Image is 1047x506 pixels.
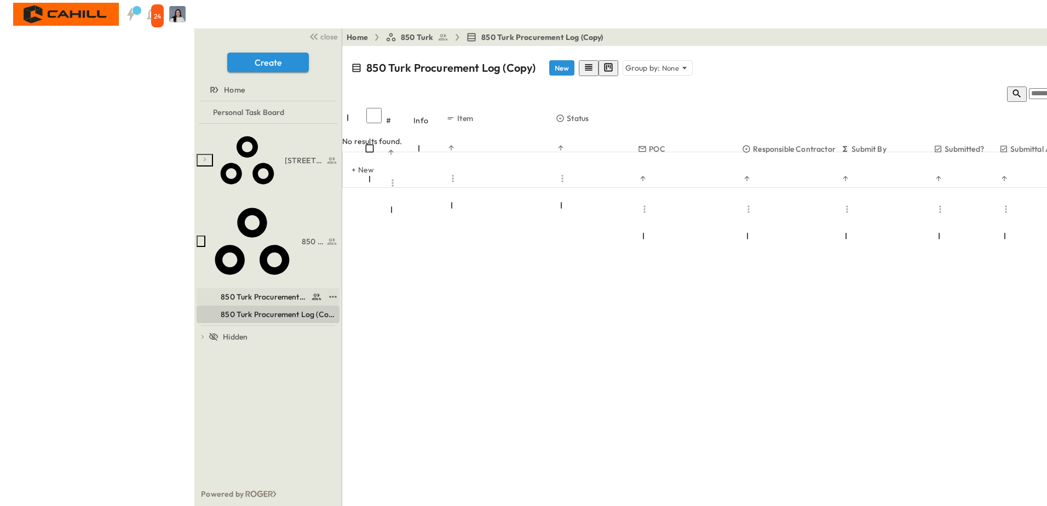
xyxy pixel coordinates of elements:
[213,107,284,118] span: Personal Task Board
[446,143,456,153] button: Sort
[227,53,309,72] button: Create
[934,174,944,183] button: Sort
[366,108,382,123] input: Select all rows
[302,236,324,247] span: 850 Turk
[366,60,536,76] p: 850 Turk Procurement Log (Copy)
[169,6,186,22] img: Profile Picture
[753,143,836,154] p: Responsible Contractor
[579,60,599,76] button: row view
[320,31,337,42] span: close
[197,307,337,322] a: 850 Turk Procurement Log (Copy)
[649,143,665,154] p: POC
[386,176,399,189] button: Menu
[197,306,340,323] div: 850 Turk Procurement Log (Copy)test
[457,113,473,124] p: Item
[413,105,446,136] div: Info
[999,203,1013,216] button: Menu
[304,28,340,44] button: close
[386,105,413,136] div: #
[401,32,433,43] span: 850 Turk
[197,289,324,304] a: 850 Turk Procurement Log
[352,164,358,175] p: + New
[386,32,448,43] a: 850 Turk
[662,62,679,73] p: None
[841,203,854,216] button: Menu
[934,203,947,216] button: Menu
[120,4,142,24] button: 2
[154,12,161,21] p: 24
[742,203,755,216] button: Menu
[481,32,603,43] span: 850 Turk Procurement Log (Copy)
[224,84,245,95] span: Home
[599,60,618,76] button: kanban view
[285,155,324,166] span: [STREET_ADDRESS]
[625,62,660,73] p: Group by:
[567,113,589,124] p: Status
[841,174,850,183] button: Sort
[194,482,342,506] div: Powered by
[999,174,1009,183] button: Sort
[347,32,609,43] nav: breadcrumbs
[215,126,337,194] a: [STREET_ADDRESS]
[197,105,337,120] a: Personal Task Board
[326,290,340,303] button: test
[638,203,651,216] button: Menu
[386,147,396,157] button: Sort
[134,21,140,29] h6: 2
[197,82,337,97] a: Home
[197,104,340,121] div: Personal Task Boardtest
[556,172,569,185] button: Menu
[945,143,984,154] p: Submitted?
[742,174,752,183] button: Sort
[638,174,648,183] button: Sort
[347,32,368,43] a: Home
[852,143,887,154] p: Submit By
[556,143,566,153] button: Sort
[197,194,340,288] div: 850 Turktest
[208,194,337,288] a: 850 Turk
[197,126,340,194] div: [STREET_ADDRESS]test
[549,60,574,76] button: New
[223,331,248,342] span: Hidden
[579,60,618,76] div: table view
[13,3,119,26] img: 4f72bfc4efa7236828875bac24094a5ddb05241e32d018417354e964050affa1.png
[446,172,459,185] button: Menu
[466,32,603,43] a: 850 Turk Procurement Log (Copy)
[221,291,307,302] span: 850 Turk Procurement Log
[221,309,337,320] span: 850 Turk Procurement Log (Copy)
[197,288,340,306] div: 850 Turk Procurement Logtest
